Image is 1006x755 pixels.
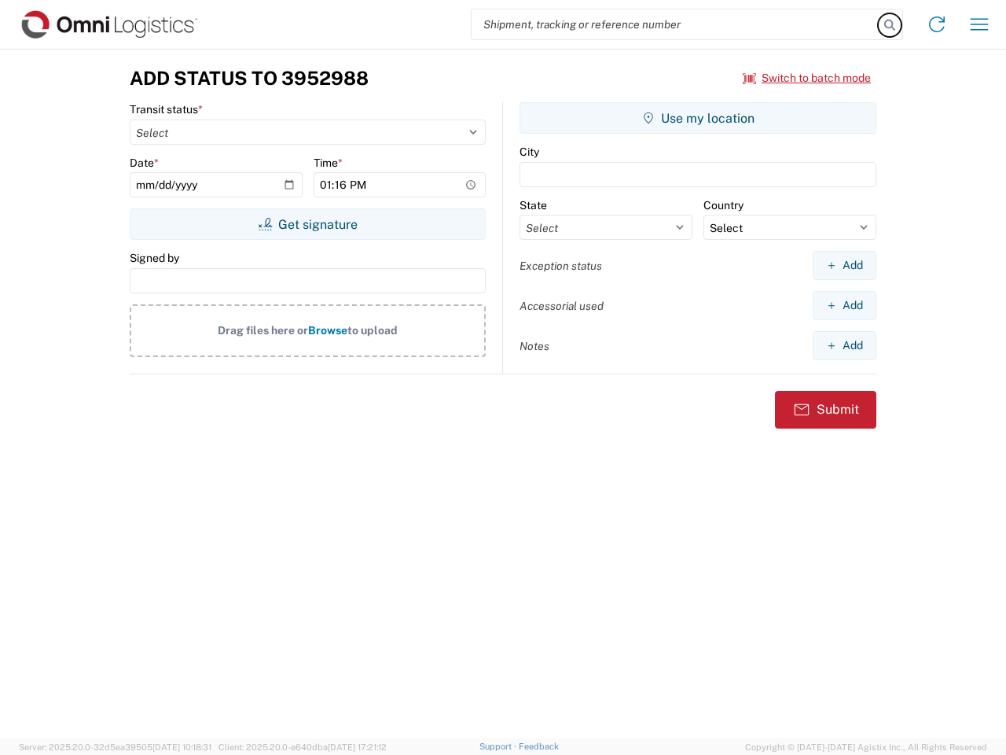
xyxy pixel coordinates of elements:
[328,742,387,752] span: [DATE] 17:21:12
[130,102,203,116] label: Transit status
[703,198,743,212] label: Country
[813,291,876,320] button: Add
[813,331,876,360] button: Add
[479,742,519,751] a: Support
[130,156,159,170] label: Date
[130,251,179,265] label: Signed by
[152,742,211,752] span: [DATE] 10:18:31
[347,324,398,337] span: to upload
[520,259,602,273] label: Exception status
[520,339,549,353] label: Notes
[19,742,211,752] span: Server: 2025.20.0-32d5ea39505
[813,251,876,280] button: Add
[520,299,604,313] label: Accessorial used
[745,740,987,754] span: Copyright © [DATE]-[DATE] Agistix Inc., All Rights Reserved
[743,65,871,91] button: Switch to batch mode
[314,156,343,170] label: Time
[520,198,547,212] label: State
[775,391,876,429] button: Submit
[520,145,539,159] label: City
[130,67,369,90] h3: Add Status to 3952988
[218,324,308,337] span: Drag files here or
[472,9,879,39] input: Shipment, tracking or reference number
[130,208,486,240] button: Get signature
[519,742,559,751] a: Feedback
[308,324,347,337] span: Browse
[520,102,876,134] button: Use my location
[218,742,387,752] span: Client: 2025.20.0-e640dba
